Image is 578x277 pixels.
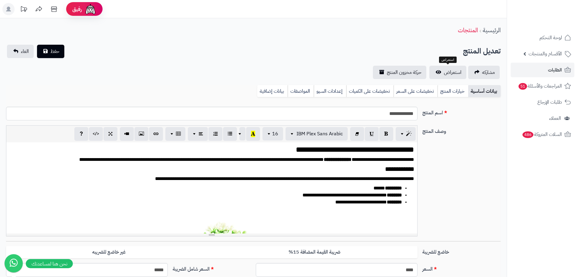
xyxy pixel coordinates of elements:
[50,48,59,55] span: حفظ
[537,13,572,26] img: logo-2.png
[286,127,348,140] button: IBM Plex Sans Arabic
[72,5,82,13] span: رفيق
[420,107,503,116] label: اسم المنتج
[511,95,574,109] a: طلبات الإرجاع
[262,127,283,140] button: 16
[483,26,501,35] a: الرئيسية
[212,246,417,258] label: ضريبة القيمة المضافة 15%
[387,69,421,76] span: حركة مخزون المنتج
[511,127,574,142] a: السلات المتروكة486
[37,45,64,58] button: حفظ
[7,45,34,58] a: الغاء
[511,79,574,93] a: المراجعات والأسئلة51
[511,63,574,77] a: الطلبات
[548,66,562,74] span: الطلبات
[296,130,343,137] span: IBM Plex Sans Arabic
[511,111,574,126] a: العملاء
[438,85,468,97] a: خيارات المنتج
[522,130,562,139] span: السلات المتروكة
[439,57,457,63] div: استعراض
[463,45,501,57] h2: تعديل المنتج
[394,85,438,97] a: تخفيضات على السعر
[373,66,426,79] a: حركة مخزون المنتج
[482,69,495,76] span: مشاركه
[522,131,533,138] span: 486
[537,98,562,106] span: طلبات الإرجاع
[288,85,314,97] a: المواصفات
[420,263,503,273] label: السعر
[468,85,501,97] a: بيانات أساسية
[519,83,527,90] span: 51
[6,246,212,258] label: غير خاضع للضريبه
[468,66,500,79] a: مشاركه
[16,3,31,17] a: تحديثات المنصة
[420,125,503,135] label: وصف المنتج
[511,30,574,45] a: لوحة التحكم
[346,85,394,97] a: تخفيضات على الكميات
[170,263,253,273] label: السعر شامل الضريبة
[518,82,562,90] span: المراجعات والأسئلة
[539,33,562,42] span: لوحة التحكم
[458,26,478,35] a: المنتجات
[444,69,461,76] span: استعراض
[84,3,96,15] img: ai-face.png
[549,114,561,123] span: العملاء
[272,130,278,137] span: 16
[529,50,562,58] span: الأقسام والمنتجات
[429,66,466,79] a: استعراض
[314,85,346,97] a: إعدادات السيو
[420,246,503,256] label: خاضع للضريبة
[21,48,29,55] span: الغاء
[257,85,288,97] a: بيانات إضافية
